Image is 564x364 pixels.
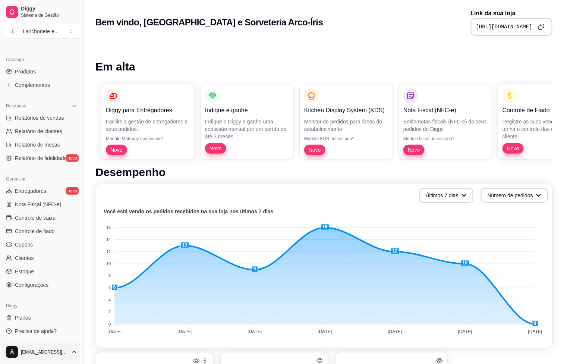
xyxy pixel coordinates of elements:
p: Emita notas fiscais (NFC-e) do seus pedidos do Diggy [403,118,488,133]
button: Indique e ganheIndique o Diggy e ganhe uma comissão mensal por um perído de até 3 mesesNovo [201,84,294,160]
span: Novo [107,146,126,154]
span: Nota Fiscal (NFC-e) [15,201,61,208]
a: Relatório de mesas [3,139,80,151]
button: Diggy para EntregadoresFacilite a gestão de entregadores e seus pedidos.Módulo Motoboy necessário... [101,84,195,160]
tspan: [DATE] [528,329,542,334]
span: Entregadores [15,187,46,195]
p: Módulo Motoboy necessário* [106,136,190,142]
span: Relatório de clientes [15,128,62,135]
span: Novo [306,146,324,154]
span: Relatórios de vendas [15,114,64,122]
tspan: [DATE] [388,329,402,334]
tspan: 10 [106,261,111,266]
p: Link da sua loja [471,9,552,18]
a: Clientes [3,252,80,264]
a: DiggySistema de Gestão [3,3,80,21]
p: Nota Fiscal (NFC-e) [403,106,488,115]
tspan: 2 [108,310,111,314]
tspan: 12 [106,250,111,254]
span: Complementos [15,81,50,89]
span: Clientes [15,254,34,262]
span: Controle de fiado [15,228,55,235]
a: Planos [3,312,80,324]
span: Relatórios [6,103,26,109]
button: Copy to clipboard [535,21,547,33]
button: Número de pedidos [481,188,548,203]
a: Estoque [3,266,80,277]
span: Novo [405,146,423,154]
tspan: [DATE] [458,329,472,334]
p: Monitor de pedidos para áreas do estabelecimento [304,118,388,133]
span: Precisa de ajuda? [15,327,57,335]
div: Lanchonete e ... [23,28,59,35]
p: Diggy para Entregadores [106,106,190,115]
a: Controle de fiado [3,225,80,237]
p: Facilite a gestão de entregadores e seus pedidos. [106,118,190,133]
p: Módulo KDS necessário* [304,136,388,142]
a: Cupons [3,239,80,251]
a: Produtos [3,66,80,78]
tspan: 14 [106,237,111,242]
tspan: [DATE] [248,329,262,334]
h2: Bem vindo, [GEOGRAPHIC_DATA] e Sorveteria Arco-Íris [95,16,323,28]
span: Produtos [15,68,36,75]
a: Relatórios de vendas [3,112,80,124]
a: Relatório de clientes [3,125,80,137]
h1: Em alta [95,60,552,73]
button: Select a team [3,24,80,39]
div: Gerenciar [3,173,80,185]
p: Indique o Diggy e ganhe uma comissão mensal por um perído de até 3 meses [205,118,289,140]
tspan: 6 [108,286,111,290]
span: Configurações [15,281,48,289]
span: Relatório de mesas [15,141,60,148]
p: Indique e ganhe [205,106,289,115]
div: Diggy [3,300,80,312]
tspan: 4 [108,298,111,302]
tspan: [DATE] [318,329,332,334]
span: Estoque [15,268,34,275]
button: [EMAIL_ADDRESS][DOMAIN_NAME] [3,343,80,361]
pre: [URL][DOMAIN_NAME] [476,23,532,31]
span: Planos [15,314,31,321]
span: Diggy [21,6,77,12]
button: Kitchen Display System (KDS)Monitor de pedidos para áreas do estabelecimentoMódulo KDS necessário... [300,84,393,160]
a: Precisa de ajuda? [3,325,80,337]
span: Relatório de fidelidade [15,154,67,162]
a: Relatório de fidelidadenovo [3,152,80,164]
text: Você está vendo os pedidos recebidos na sua loja nos útimos 7 dias [104,209,274,215]
span: Sistema de Gestão [21,12,77,18]
tspan: 8 [108,273,111,278]
span: Cupons [15,241,33,248]
a: Nota Fiscal (NFC-e) [3,198,80,210]
button: Nota Fiscal (NFC-e)Emita notas fiscais (NFC-e) do seus pedidos do DiggyMódulo fiscal necessário*Novo [399,84,492,160]
span: Novo [207,145,225,152]
a: Entregadoresnovo [3,185,80,197]
h1: Desempenho [95,166,552,179]
button: Últimos 7 dias [419,188,473,203]
a: Controle de caixa [3,212,80,224]
a: Configurações [3,279,80,291]
span: L [9,28,17,35]
span: Novo [504,145,522,152]
tspan: 0 [108,322,111,326]
a: Complementos [3,79,80,91]
p: Kitchen Display System (KDS) [304,106,388,115]
span: Controle de caixa [15,214,56,222]
tspan: [DATE] [107,329,122,334]
tspan: [DATE] [177,329,192,334]
p: Módulo fiscal necessário* [403,136,488,142]
span: [EMAIL_ADDRESS][DOMAIN_NAME] [21,349,68,355]
tspan: 16 [106,225,111,230]
div: Catálogo [3,54,80,66]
